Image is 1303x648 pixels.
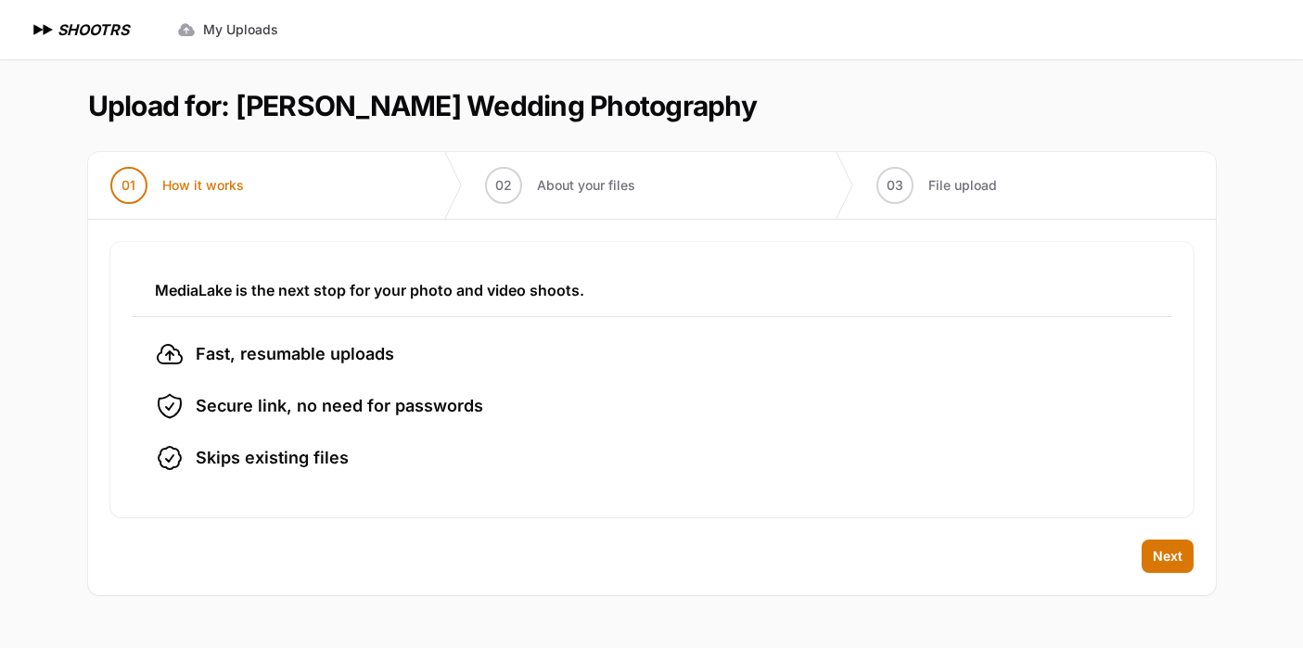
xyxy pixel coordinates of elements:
span: Secure link, no need for passwords [196,393,483,419]
span: My Uploads [203,20,278,39]
span: About your files [537,176,635,195]
button: 01 How it works [88,152,266,219]
h1: Upload for: [PERSON_NAME] Wedding Photography [88,89,757,122]
span: 02 [495,176,512,195]
img: SHOOTRS [30,19,57,41]
h1: SHOOTRS [57,19,129,41]
button: Next [1142,540,1194,573]
span: Fast, resumable uploads [196,341,394,367]
span: Next [1153,547,1182,565]
span: 03 [887,176,903,195]
span: 01 [121,176,135,195]
span: How it works [162,176,244,195]
span: File upload [928,176,997,195]
a: My Uploads [166,13,289,46]
span: Skips existing files [196,445,349,471]
h3: MediaLake is the next stop for your photo and video shoots. [155,279,1149,301]
button: 02 About your files [463,152,658,219]
a: SHOOTRS SHOOTRS [30,19,129,41]
button: 03 File upload [854,152,1019,219]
